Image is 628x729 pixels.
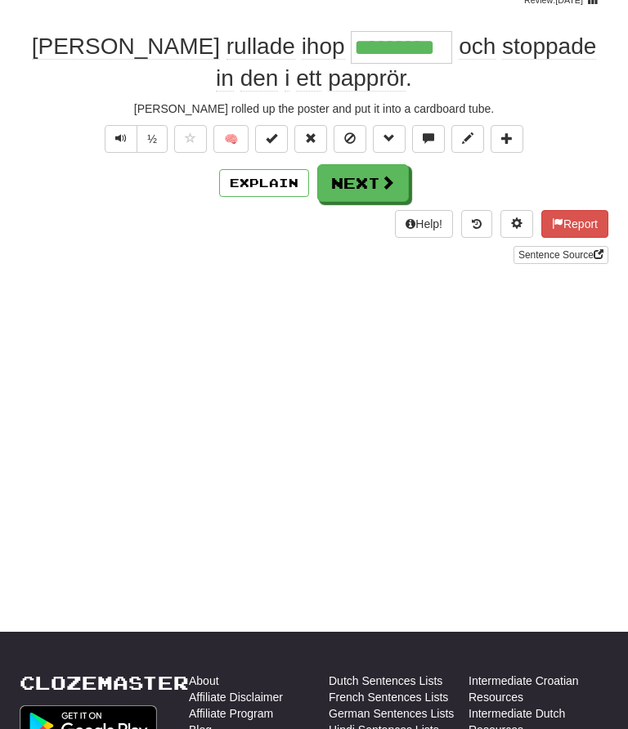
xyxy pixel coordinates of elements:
[514,246,608,264] a: Sentence Source
[469,673,608,705] a: Intermediate Croatian Resources
[541,210,608,238] button: Report
[412,125,445,153] button: Discuss sentence (alt+u)
[189,673,219,689] a: About
[101,125,168,153] div: Text-to-speech controls
[395,210,453,238] button: Help!
[329,705,454,722] a: German Sentences Lists
[227,34,295,60] span: rullade
[32,34,220,60] span: [PERSON_NAME]
[373,125,406,153] button: Grammar (alt+g)
[491,125,523,153] button: Add to collection (alt+a)
[285,65,289,92] span: i
[459,34,496,60] span: och
[20,101,608,117] div: [PERSON_NAME] rolled up the poster and put it into a cardboard tube.
[255,125,288,153] button: Set this sentence to 100% Mastered (alt+m)
[213,125,249,153] button: 🧠
[189,689,283,705] a: Affiliate Disclaimer
[216,65,234,92] span: in
[20,673,189,693] a: Clozemaster
[334,125,366,153] button: Ignore sentence (alt+i)
[329,689,448,705] a: French Sentences Lists
[219,169,309,197] button: Explain
[451,125,484,153] button: Edit sentence (alt+d)
[189,705,273,722] a: Affiliate Program
[302,34,345,60] span: ihop
[137,125,168,153] button: ½
[294,125,327,153] button: Reset to 0% Mastered (alt+r)
[105,125,137,153] button: Play sentence audio (ctl+space)
[296,65,321,92] span: ett
[328,65,406,92] span: papprör
[329,673,442,689] a: Dutch Sentences Lists
[240,65,279,92] span: den
[317,164,409,202] button: Next
[461,210,492,238] button: Round history (alt+y)
[174,125,207,153] button: Favorite sentence (alt+f)
[502,34,596,60] span: stoppade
